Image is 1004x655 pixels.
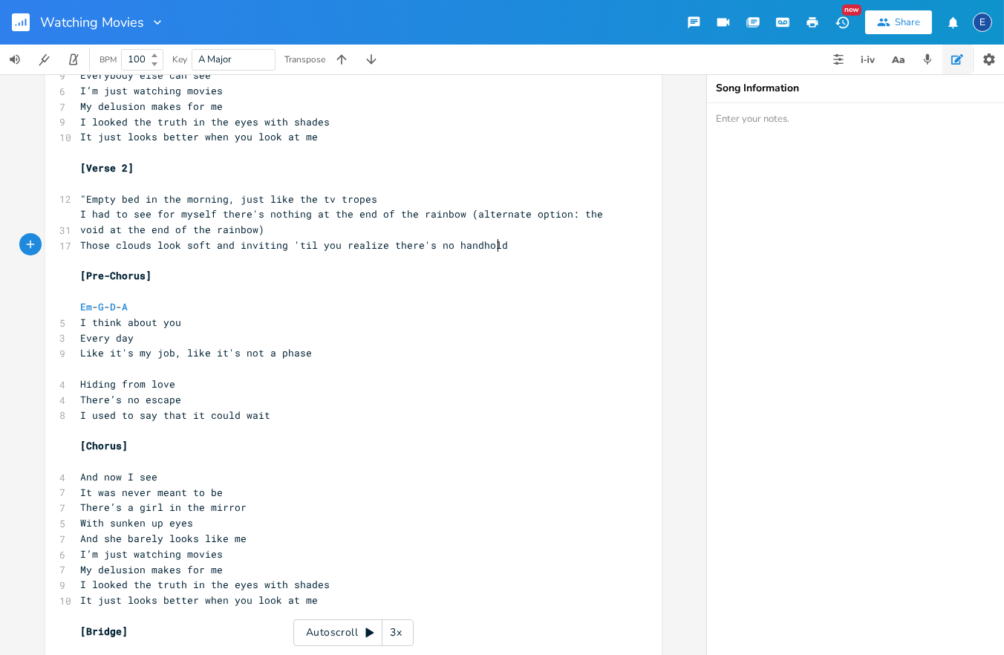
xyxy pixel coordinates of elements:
[81,593,319,607] span: It just looks better when you look at me
[81,238,509,252] span: Those clouds look soft and inviting 'til you realize there's no handhold
[865,10,932,34] button: Share
[172,55,187,64] div: Key
[81,563,224,576] span: My delusion makes for me
[81,547,224,561] span: I’m just watching movies
[827,9,857,36] button: New
[81,377,176,391] span: Hiding from love
[81,300,93,313] span: Em
[81,161,134,175] span: [Verse 2]
[81,532,247,545] span: And she barely looks like me
[198,53,232,66] span: A Major
[973,5,992,39] button: E
[842,4,861,16] div: New
[81,300,134,313] span: - - -
[81,192,378,206] span: "Empty bed in the morning, just like the tv tropes
[293,619,414,646] div: Autoscroll
[81,100,224,113] span: My delusion makes for me
[123,300,128,313] span: A
[81,516,194,529] span: With sunken up eyes
[81,269,152,282] span: [Pre-Chorus]
[81,331,134,345] span: Every day
[81,501,247,514] span: There’s a girl in the mirror
[99,300,105,313] span: G
[100,56,117,64] div: BPM
[81,130,319,143] span: It just looks better when you look at me
[81,486,224,499] span: It was never meant to be
[895,16,920,29] div: Share
[81,578,330,591] span: I looked the truth in the eyes with shades
[40,16,144,29] span: Watching Movies
[81,115,330,128] span: I looked the truth in the eyes with shades
[81,625,128,638] span: [Bridge]
[81,207,610,236] span: I had to see for myself there's nothing at the end of the rainbow (alternate option: the void at ...
[284,55,325,64] div: Transpose
[111,300,117,313] span: D
[716,83,995,94] div: Song Information
[81,408,271,422] span: I used to say that it could wait
[382,619,409,646] div: 3x
[81,393,182,406] span: There’s no escape
[81,470,158,483] span: And now I see
[81,439,128,452] span: [Chorus]
[81,346,313,359] span: Like it's my job, like it's not a phase
[81,84,224,97] span: I’m just watching movies
[81,316,182,329] span: I think about you
[973,13,992,32] div: Erin Nicole
[81,68,212,82] span: Everybody else can see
